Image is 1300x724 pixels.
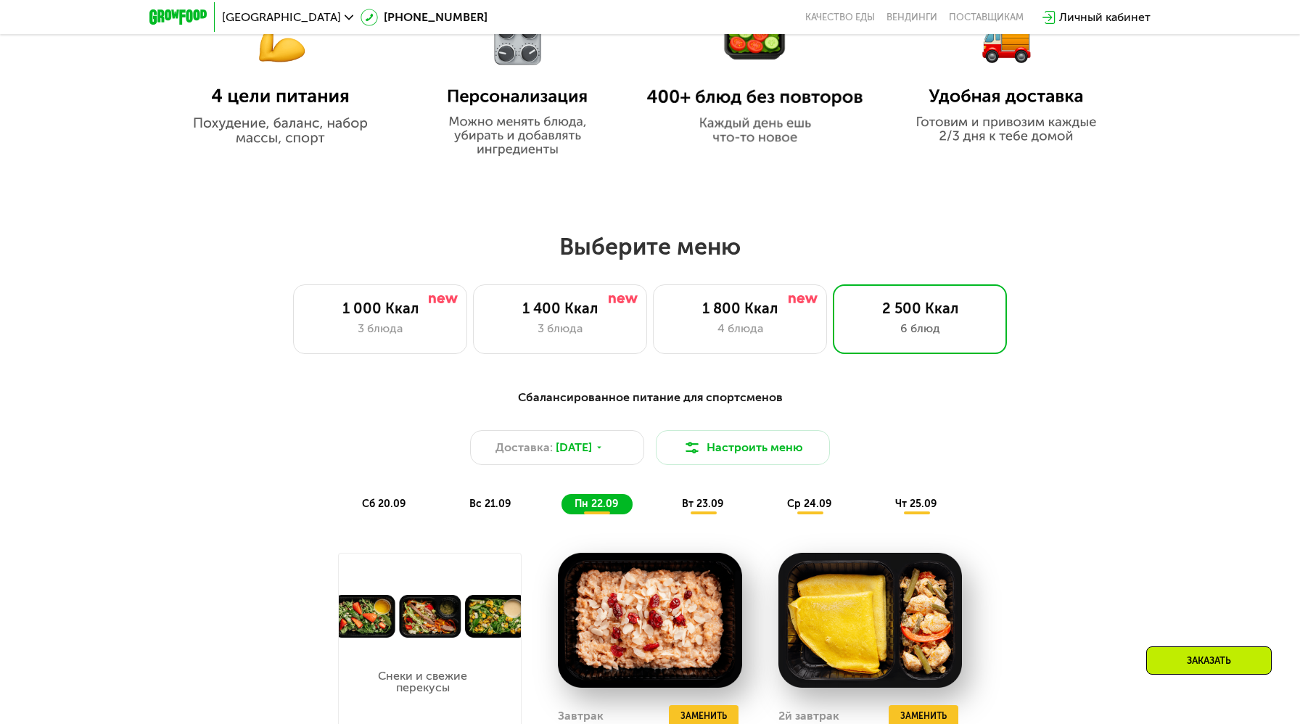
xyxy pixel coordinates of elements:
span: Заменить [900,709,947,723]
div: 3 блюда [308,320,452,337]
div: Заказать [1146,646,1272,675]
button: Настроить меню [656,430,830,465]
a: Качество еды [805,12,875,23]
div: 1 000 Ккал [308,300,452,317]
a: [PHONE_NUMBER] [361,9,487,26]
div: 4 блюда [668,320,812,337]
div: 1 800 Ккал [668,300,812,317]
div: поставщикам [949,12,1024,23]
span: ср 24.09 [787,498,831,510]
span: чт 25.09 [895,498,937,510]
div: 1 400 Ккал [488,300,632,317]
h2: Выберите меню [46,232,1254,261]
span: [GEOGRAPHIC_DATA] [222,12,341,23]
span: Доставка: [495,439,553,456]
span: вс 21.09 [469,498,511,510]
p: Снеки и свежие перекусы [357,670,488,694]
div: 6 блюд [848,320,992,337]
a: Вендинги [886,12,937,23]
span: [DATE] [556,439,592,456]
div: 2 500 Ккал [848,300,992,317]
div: Личный кабинет [1059,9,1151,26]
span: вт 23.09 [682,498,723,510]
div: 3 блюда [488,320,632,337]
div: Сбалансированное питание для спортсменов [221,389,1079,407]
span: Заменить [680,709,727,723]
span: пн 22.09 [575,498,618,510]
span: сб 20.09 [362,498,406,510]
